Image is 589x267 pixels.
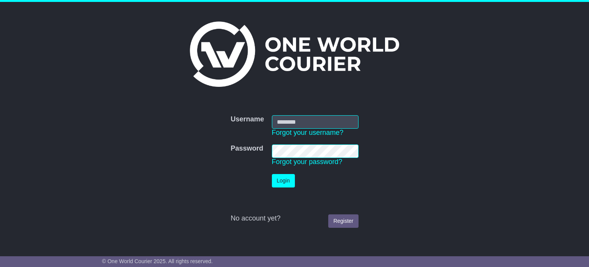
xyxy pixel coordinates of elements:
[230,214,358,223] div: No account yet?
[102,258,213,264] span: © One World Courier 2025. All rights reserved.
[230,144,263,153] label: Password
[272,174,295,187] button: Login
[328,214,358,228] a: Register
[272,129,344,136] a: Forgot your username?
[190,22,399,87] img: One World
[230,115,264,124] label: Username
[272,158,342,166] a: Forgot your password?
